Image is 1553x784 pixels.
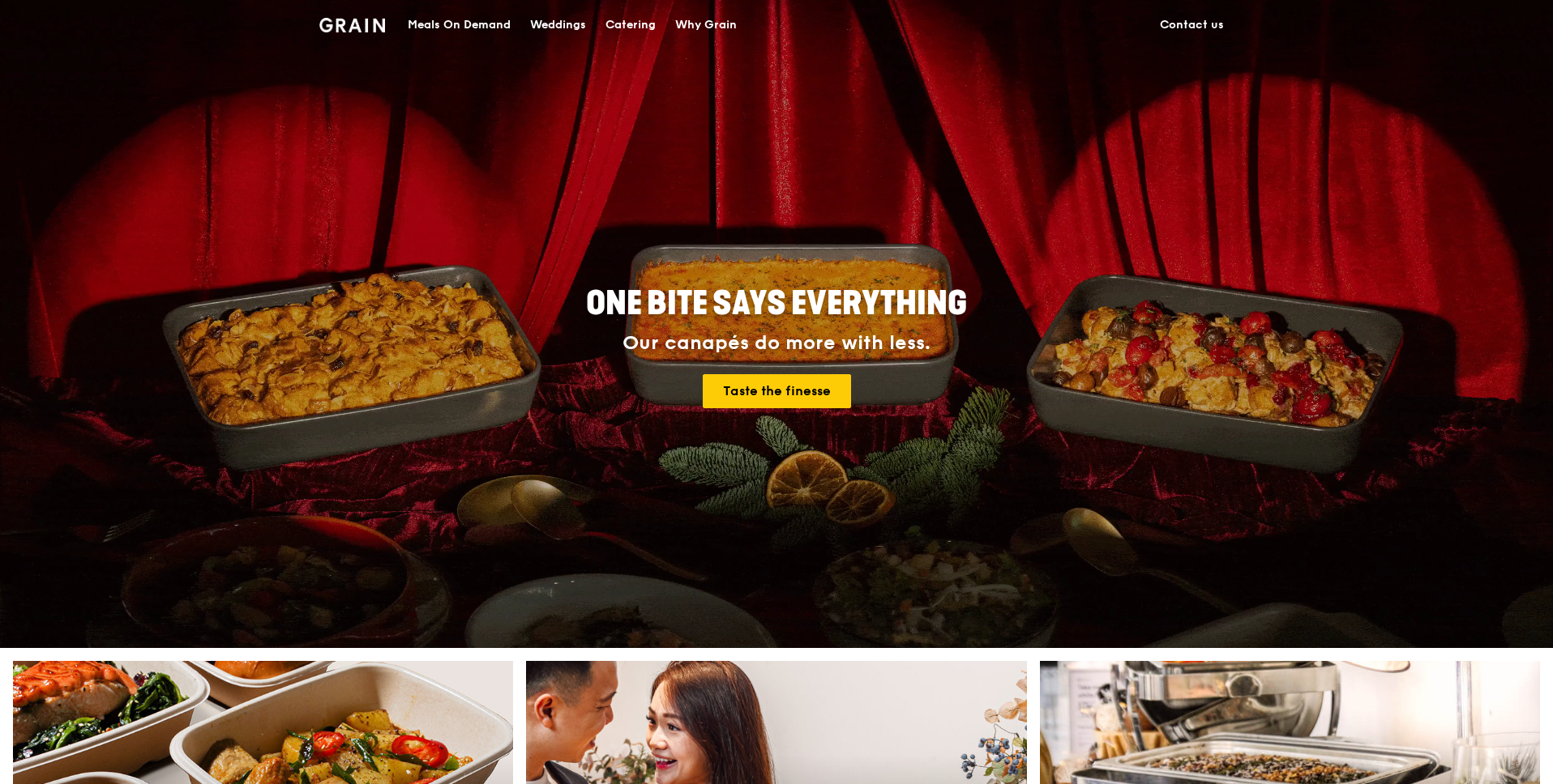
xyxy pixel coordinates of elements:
[485,332,1068,355] div: Our canapés do more with less.
[520,1,596,49] a: Weddings
[596,1,665,49] a: Catering
[665,1,747,49] a: Why Grain
[1150,1,1234,49] a: Contact us
[703,374,851,408] a: Taste the finesse
[408,1,511,49] div: Meals On Demand
[586,284,967,323] span: ONE BITE SAYS EVERYTHING
[675,1,737,49] div: Why Grain
[530,1,586,49] div: Weddings
[319,18,385,32] img: Grain
[605,1,656,49] div: Catering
